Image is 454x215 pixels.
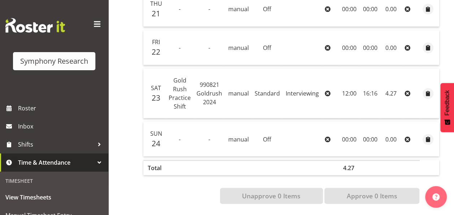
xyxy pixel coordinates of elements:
th: 4.27 [339,160,360,175]
span: Sat [151,84,161,92]
td: Standard [252,69,283,118]
button: Unapprove 0 Items [220,188,323,204]
span: - [208,135,210,143]
button: Approve 0 Items [324,188,419,204]
td: 4.27 [380,69,402,118]
span: 24 [152,138,160,148]
td: Off [252,30,283,65]
span: 23 [152,93,160,103]
span: 22 [152,47,160,57]
span: Feedback [444,90,450,115]
td: 00:00 [339,30,360,65]
span: - [208,5,210,13]
div: Timesheet [2,173,107,188]
span: manual [228,5,248,13]
td: 00:00 [339,122,360,156]
span: - [179,135,181,143]
div: Symphony Research [20,56,88,67]
span: Roster [18,103,105,114]
td: 16:16 [360,69,380,118]
span: Gold Rush Practice Shift [169,76,191,110]
span: manual [228,44,248,52]
button: Feedback - Show survey [440,83,454,132]
span: Interviewing [286,89,319,97]
span: - [208,44,210,52]
span: Fri [152,38,160,46]
span: Unapprove 0 Items [242,191,300,201]
img: Rosterit website logo [5,18,65,33]
span: Time & Attendance [18,157,94,168]
span: 990821 Goldrush 2024 [196,81,222,106]
th: Total [143,160,166,175]
span: Approve 0 Items [346,191,397,201]
a: View Timesheets [2,188,107,206]
span: - [179,44,181,52]
td: Off [252,122,283,156]
td: 12:00 [339,69,360,118]
span: Shifts [18,139,94,150]
td: 0.00 [380,122,402,156]
span: 21 [152,8,160,18]
span: manual [228,89,248,97]
span: manual [228,135,248,143]
td: 00:00 [360,122,380,156]
span: - [179,5,181,13]
span: Inbox [18,121,105,132]
span: Sun [150,130,162,138]
span: View Timesheets [5,192,103,203]
td: 00:00 [360,30,380,65]
td: 0.00 [380,30,402,65]
img: help-xxl-2.png [432,193,440,201]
